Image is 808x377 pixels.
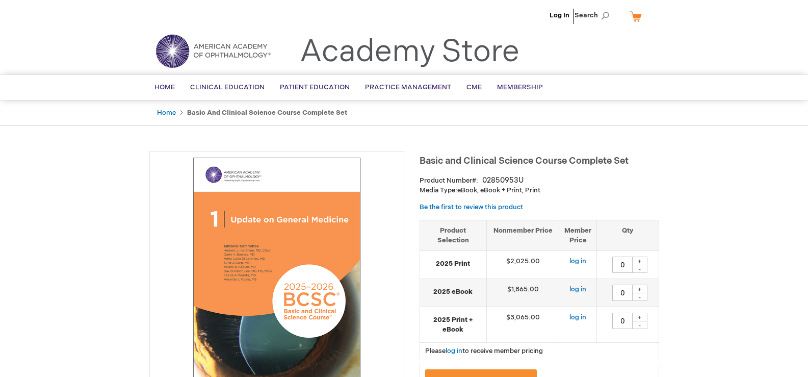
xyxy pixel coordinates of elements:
th: Member Price [559,220,597,250]
div: + [632,257,647,265]
a: Log In [550,11,569,19]
span: Basic and Clinical Science Course Complete Set [420,156,629,166]
input: Qty [612,285,633,301]
strong: Basic and Clinical Science Course Complete Set [187,109,347,117]
span: CME [466,83,482,91]
strong: Media Type: [420,186,457,194]
strong: 2025 Print [425,259,481,269]
span: Home [154,83,175,91]
div: 02850953U [482,175,524,186]
div: - [632,265,647,273]
span: Search [575,5,613,26]
span: Practice Management [365,83,451,91]
th: Product Selection [420,220,487,250]
span: Patient Education [280,83,350,91]
input: Qty [612,257,633,273]
a: log in [569,257,586,265]
div: + [632,285,647,293]
strong: 2025 Print + eBook [425,315,481,334]
span: Membership [497,83,543,91]
th: Qty [597,220,659,250]
td: $3,065.00 [486,307,559,343]
a: Academy Store [300,34,519,70]
span: Clinical Education [190,83,265,91]
a: log in [569,313,586,321]
div: + [632,313,647,321]
p: eBook, eBook + Print, Print [420,186,659,195]
div: - [632,293,647,301]
strong: 2025 eBook [425,287,481,297]
strong: Product Number [420,177,478,185]
span: Please to receive member pricing [425,347,543,355]
input: Qty [612,313,633,329]
a: Home [157,109,176,117]
a: log in [446,347,462,355]
td: $1,865.00 [486,279,559,307]
th: Nonmember Price [486,220,559,250]
a: log in [569,285,586,293]
a: Be the first to review this product [420,203,523,211]
td: $2,025.00 [486,251,559,279]
div: - [632,321,647,329]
